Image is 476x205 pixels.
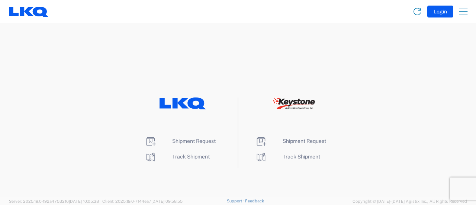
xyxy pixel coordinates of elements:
[245,199,264,203] a: Feedback
[151,199,183,204] span: [DATE] 09:58:55
[172,138,216,144] span: Shipment Request
[172,154,210,160] span: Track Shipment
[227,199,245,203] a: Support
[102,199,183,204] span: Client: 2025.19.0-7f44ea7
[283,154,320,160] span: Track Shipment
[145,138,216,144] a: Shipment Request
[9,199,99,204] span: Server: 2025.19.0-192a4753216
[145,154,210,160] a: Track Shipment
[283,138,326,144] span: Shipment Request
[69,199,99,204] span: [DATE] 10:05:38
[255,138,326,144] a: Shipment Request
[353,198,467,205] span: Copyright © [DATE]-[DATE] Agistix Inc., All Rights Reserved
[255,154,320,160] a: Track Shipment
[427,6,453,17] button: Login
